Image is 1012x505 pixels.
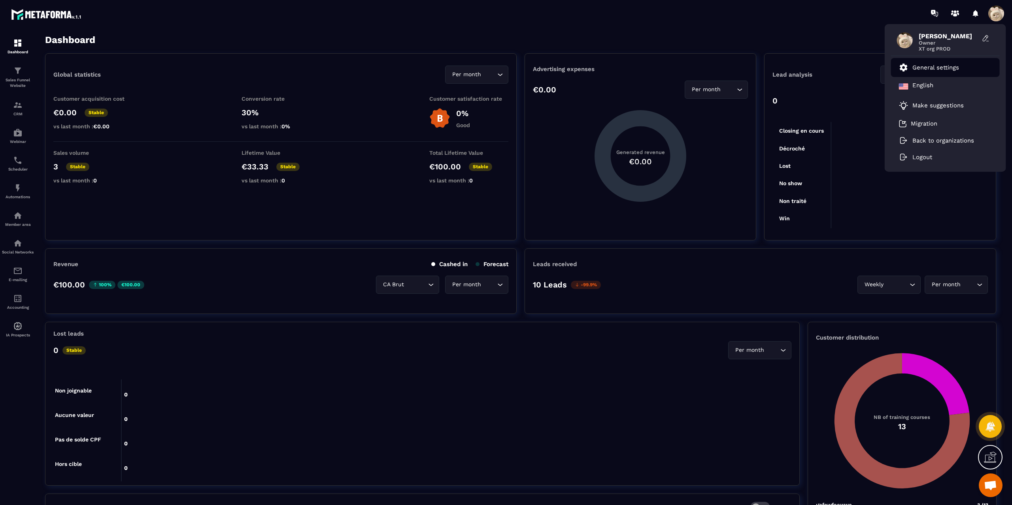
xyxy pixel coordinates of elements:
[242,150,321,156] p: Lifetime Value
[533,280,567,289] p: 10 Leads
[2,167,34,171] p: Scheduler
[930,280,962,289] span: Per month
[2,77,34,88] p: Sales Funnel Website
[13,100,23,110] img: formation
[571,281,601,289] p: -99.9%
[779,198,806,204] tspan: Non traité
[2,60,34,94] a: formationformationSales Funnel Website
[53,177,132,184] p: vs last month :
[816,334,988,341] p: Customer distribution
[863,280,885,289] span: Weekly
[2,94,34,122] a: formationformationCRM
[766,346,778,355] input: Search for option
[93,123,110,130] span: €0.00
[728,341,791,359] div: Search for option
[2,250,34,254] p: Social Networks
[899,101,982,110] a: Make suggestions
[450,280,483,289] span: Per month
[281,123,290,130] span: 0%
[117,281,144,289] p: €100.00
[2,305,34,310] p: Accounting
[685,81,748,99] div: Search for option
[376,276,439,294] div: Search for option
[281,177,285,184] span: 0
[722,85,735,94] input: Search for option
[53,261,78,268] p: Revenue
[2,233,34,260] a: social-networksocial-networkSocial Networks
[2,205,34,233] a: automationsautomationsMember area
[779,215,790,222] tspan: Win
[66,163,89,171] p: Stable
[429,96,508,102] p: Customer satisfaction rate
[483,70,495,79] input: Search for option
[912,154,932,161] p: Logout
[2,288,34,315] a: accountantaccountantAccounting
[85,109,108,117] p: Stable
[242,177,321,184] p: vs last month :
[690,85,722,94] span: Per month
[533,66,748,73] p: Advertising expenses
[13,156,23,165] img: scheduler
[13,183,23,193] img: automations
[733,346,766,355] span: Per month
[13,211,23,220] img: automations
[53,162,58,171] p: 3
[53,280,85,289] p: €100.00
[880,66,988,84] div: Search for option
[53,345,59,355] p: 0
[533,261,577,268] p: Leads received
[2,122,34,150] a: automationsautomationsWebinar
[911,120,937,127] p: Migration
[919,40,978,46] span: Owner
[53,150,132,156] p: Sales volume
[899,120,937,128] a: Migration
[925,276,988,294] div: Search for option
[429,177,508,184] p: vs last month :
[919,32,978,40] span: [PERSON_NAME]
[456,122,470,128] p: Good
[62,346,86,355] p: Stable
[979,473,1003,497] div: Open chat
[55,461,82,467] tspan: Hors cible
[445,66,508,84] div: Search for option
[445,276,508,294] div: Search for option
[53,330,84,337] p: Lost leads
[912,64,959,71] p: General settings
[89,281,115,289] p: 100%
[772,96,778,105] p: 0
[53,96,132,102] p: Customer acquisition cost
[456,109,470,118] p: 0%
[242,108,321,117] p: 30%
[429,162,461,171] p: €100.00
[899,137,974,144] a: Back to organizations
[779,163,791,169] tspan: Lost
[2,139,34,144] p: Webinar
[55,436,101,443] tspan: Pas de solde CPF
[242,96,321,102] p: Conversion rate
[276,163,300,171] p: Stable
[2,112,34,116] p: CRM
[13,66,23,75] img: formation
[2,32,34,60] a: formationformationDashboard
[912,82,933,91] p: English
[450,70,483,79] span: Per month
[13,38,23,48] img: formation
[55,412,94,418] tspan: Aucune valeur
[912,137,974,144] p: Back to organizations
[429,108,450,129] img: b-badge-o.b3b20ee6.svg
[13,321,23,331] img: automations
[2,260,34,288] a: emailemailE-mailing
[406,280,426,289] input: Search for option
[2,222,34,227] p: Member area
[469,177,473,184] span: 0
[242,123,321,130] p: vs last month :
[779,128,824,134] tspan: Closing en cours
[476,261,508,268] p: Forecast
[2,278,34,282] p: E-mailing
[45,34,95,45] h3: Dashboard
[912,102,964,109] p: Make suggestions
[2,50,34,54] p: Dashboard
[53,123,132,130] p: vs last month :
[429,150,508,156] p: Total Lifetime Value
[899,63,959,72] a: General settings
